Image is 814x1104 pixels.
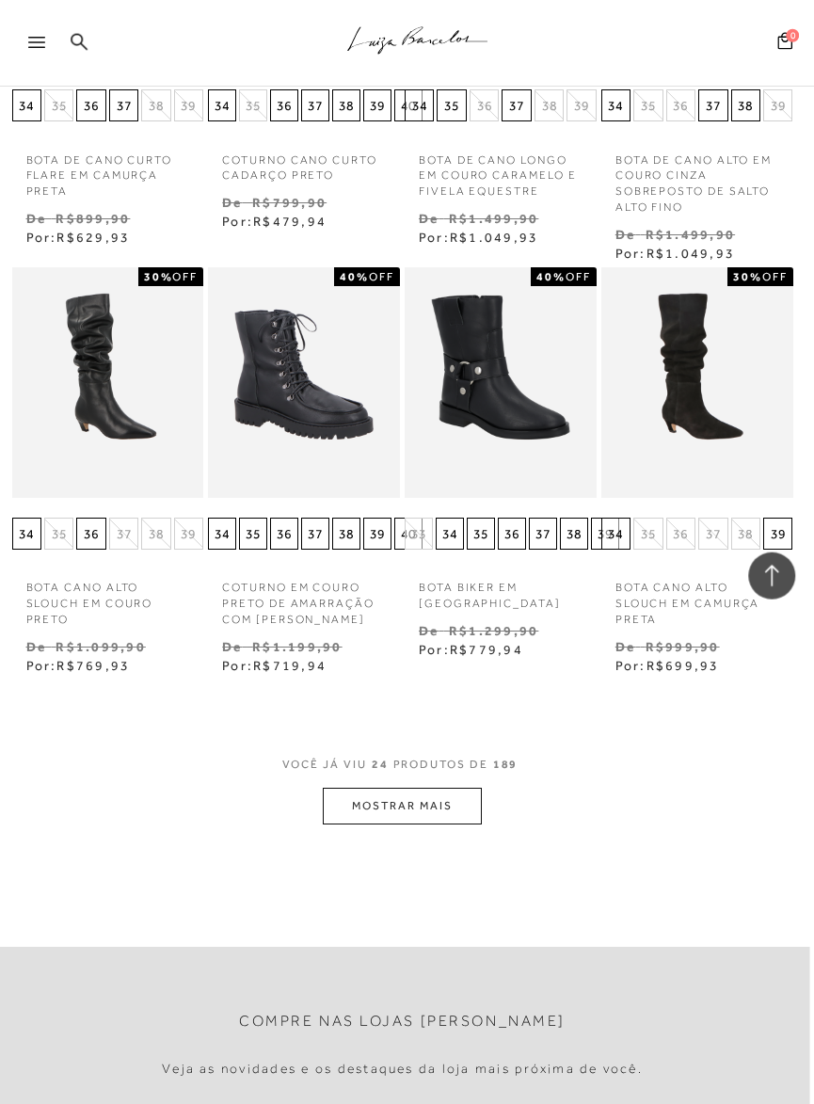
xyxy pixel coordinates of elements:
[394,518,423,550] button: 40
[603,242,791,524] a: BOTA CANO ALTO SLOUCH EM CAMURÇA PRETA BOTA CANO ALTO SLOUCH EM CAMURÇA PRETA
[222,214,327,229] span: Por:
[646,658,720,673] span: R$699,93
[405,568,597,612] p: BOTA BIKER EM [GEOGRAPHIC_DATA]
[733,270,762,283] strong: 30%
[566,270,591,283] span: OFF
[174,518,203,550] button: 39
[14,242,202,524] a: BOTA CANO ALTO SLOUCH EM COURO PRETO BOTA CANO ALTO SLOUCH EM COURO PRETO
[26,230,131,245] span: Por:
[646,227,735,242] small: R$1.499,90
[239,518,267,550] button: 35
[210,242,398,524] img: COTURNO EM COURO PRETO DE AMARRAÇÃO COM SOLADO TRATORADO
[666,518,695,550] button: 36
[560,518,588,550] button: 38
[615,227,635,242] small: De
[450,230,538,245] span: R$1.049,93
[141,89,170,121] button: 38
[222,658,327,673] span: Por:
[323,788,481,824] button: MOSTRAR MAIS
[26,639,46,654] small: De
[394,89,423,121] button: 40
[174,89,203,121] button: 39
[12,518,41,550] button: 34
[12,89,41,121] button: 34
[419,211,439,226] small: De
[405,141,597,200] a: BOTA DE CANO LONGO EM COURO CARAMELO E FIVELA EQUESTRE
[601,518,630,550] button: 34
[449,623,538,638] small: R$1.299,90
[208,89,236,121] button: 34
[449,211,538,226] small: R$1.499,90
[26,658,131,673] span: Por:
[56,658,130,673] span: R$769,93
[162,1061,643,1077] h4: Veja as novidades e os destaques da loja mais próxima de você.
[12,141,204,200] a: BOTA DE CANO CURTO FLARE EM CAMURÇA PRETA
[407,242,595,524] a: BOTA BIKER EM COURO PRETO BOTA BIKER EM COURO PRETO
[222,639,242,654] small: De
[772,31,798,56] button: 0
[56,639,145,654] small: R$1.099,90
[332,518,360,550] button: 38
[493,758,519,771] span: 189
[210,242,398,524] a: COTURNO EM COURO PRETO DE AMARRAÇÃO COM SOLADO TRATORADO COTURNO EM COURO PRETO DE AMARRAÇÃO COM ...
[536,270,566,283] strong: 40%
[363,518,391,550] button: 39
[731,518,760,550] button: 38
[698,518,727,550] button: 37
[208,141,400,184] a: Coturno cano curto cadarço preto
[332,89,360,121] button: 38
[109,89,138,121] button: 37
[615,639,635,654] small: De
[340,270,369,283] strong: 40%
[109,518,138,550] button: 37
[762,270,788,283] span: OFF
[253,214,327,229] span: R$479,94
[239,89,267,121] button: 35
[763,89,792,121] button: 39
[601,141,793,216] a: BOTA DE CANO ALTO EM COURO CINZA SOBREPOSTO DE SALTO ALTO FINO
[222,195,242,210] small: De
[405,518,433,550] button: 33
[419,642,523,657] span: Por:
[467,518,495,550] button: 35
[567,89,596,121] button: 39
[270,518,298,550] button: 36
[44,89,73,121] button: 35
[14,242,202,524] img: BOTA CANO ALTO SLOUCH EM COURO PRETO
[615,658,720,673] span: Por:
[407,242,595,524] img: BOTA BIKER EM COURO PRETO
[529,518,557,550] button: 37
[369,270,394,283] span: OFF
[144,270,173,283] strong: 30%
[301,89,329,121] button: 37
[252,195,327,210] small: R$799,90
[405,89,434,121] button: 34
[208,568,400,627] a: COTURNO EM COURO PRETO DE AMARRAÇÃO COM [PERSON_NAME]
[141,518,170,550] button: 38
[535,89,564,121] button: 38
[633,518,662,550] button: 35
[26,211,46,226] small: De
[76,518,105,550] button: 36
[12,568,204,627] a: BOTA CANO ALTO SLOUCH EM COURO PRETO
[450,642,523,657] span: R$779,94
[270,89,298,121] button: 36
[282,758,523,771] span: VOCÊ JÁ VIU PRODUTOS DE
[239,1013,566,1031] h2: Compre nas lojas [PERSON_NAME]
[419,230,538,245] span: Por:
[786,29,799,42] span: 0
[56,211,130,226] small: R$899,90
[666,89,695,121] button: 36
[601,568,793,627] a: BOTA CANO ALTO SLOUCH EM CAMURÇA PRETA
[591,518,619,550] button: 39
[603,242,791,524] img: BOTA CANO ALTO SLOUCH EM CAMURÇA PRETA
[731,89,760,121] button: 38
[252,639,342,654] small: R$1.199,90
[253,658,327,673] span: R$719,94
